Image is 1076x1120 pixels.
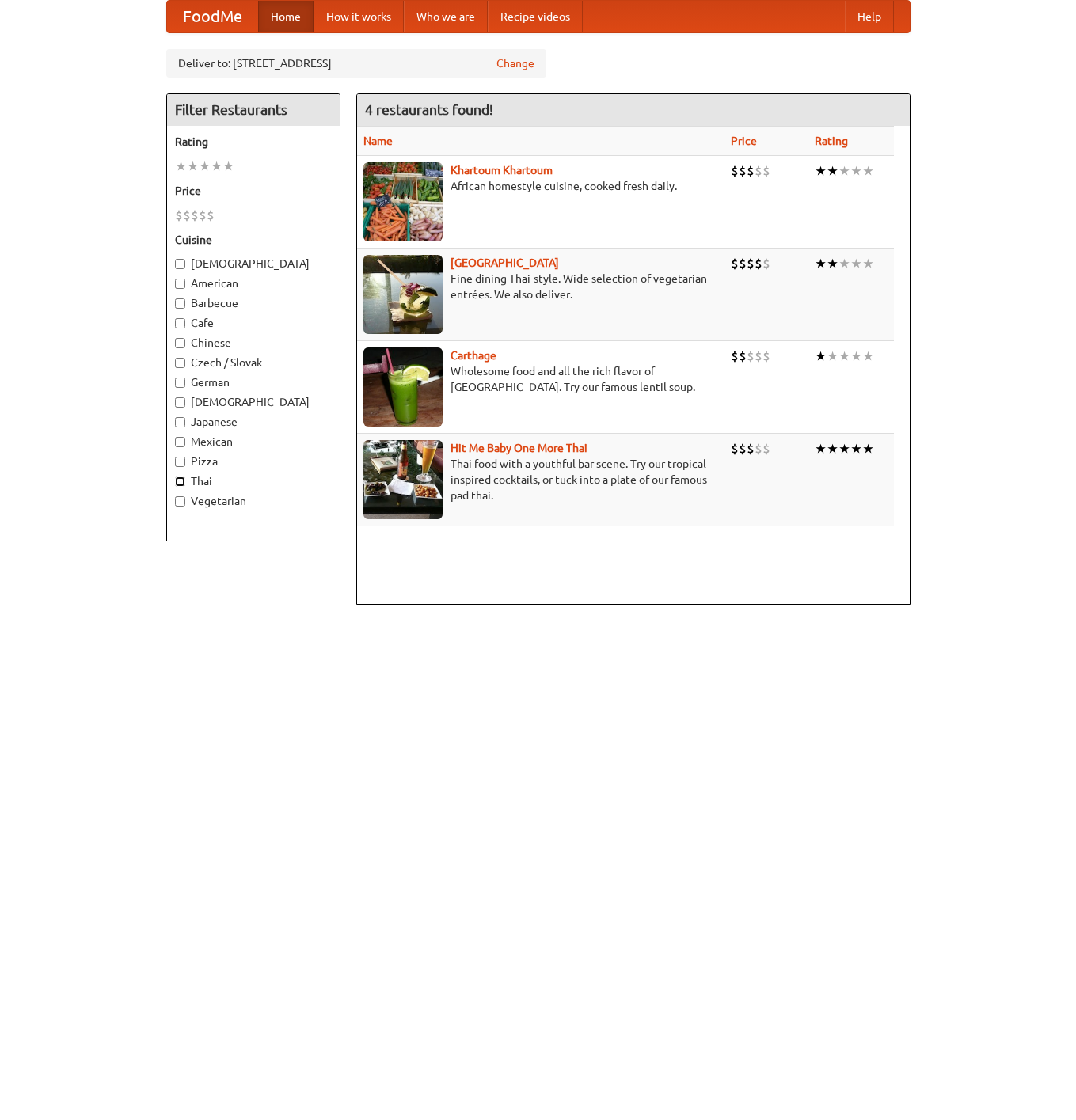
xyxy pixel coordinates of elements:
[175,256,332,271] label: [DEMOGRAPHIC_DATA]
[762,440,770,457] li: $
[731,162,739,180] li: $
[827,440,838,457] li: ★
[167,1,258,32] a: FoodMe
[731,440,739,457] li: $
[314,1,404,32] a: How it works
[838,347,850,365] li: ★
[363,135,393,147] a: Name
[451,256,559,269] a: [GEOGRAPHIC_DATA]
[175,473,332,489] label: Thai
[222,158,234,175] li: ★
[731,347,739,365] li: $
[815,135,848,147] a: Rating
[755,347,762,365] li: $
[187,158,199,175] li: ★
[258,1,314,32] a: Home
[175,232,332,248] h5: Cuisine
[207,207,215,224] li: $
[175,476,185,487] input: Thai
[175,417,185,427] input: Japanese
[850,162,862,180] li: ★
[731,135,757,147] a: Price
[175,295,332,311] label: Barbecue
[175,338,185,348] input: Chinese
[488,1,583,32] a: Recipe videos
[739,162,747,180] li: $
[755,440,762,457] li: $
[175,134,332,150] h5: Rating
[815,162,827,180] li: ★
[739,440,747,457] li: $
[175,496,185,507] input: Vegetarian
[496,55,534,71] a: Change
[862,440,874,457] li: ★
[762,255,770,272] li: $
[175,374,332,390] label: German
[838,162,850,180] li: ★
[175,183,332,199] h5: Price
[755,255,762,272] li: $
[365,102,493,117] ng-pluralize: 4 restaurants found!
[175,158,187,175] li: ★
[762,347,770,365] li: $
[815,255,827,272] li: ★
[175,335,332,351] label: Chinese
[862,347,874,365] li: ★
[175,454,332,469] label: Pizza
[175,279,185,289] input: American
[363,162,443,241] img: khartoum.jpg
[731,255,739,272] li: $
[175,493,332,509] label: Vegetarian
[739,255,747,272] li: $
[815,440,827,457] li: ★
[363,363,718,395] p: Wholesome food and all the rich flavor of [GEOGRAPHIC_DATA]. Try our famous lentil soup.
[451,164,553,177] a: Khartoum Khartoum
[175,298,185,309] input: Barbecue
[451,442,587,454] a: Hit Me Baby One More Thai
[827,255,838,272] li: ★
[363,347,443,427] img: carthage.jpg
[175,355,332,370] label: Czech / Slovak
[166,49,546,78] div: Deliver to: [STREET_ADDRESS]
[191,207,199,224] li: $
[827,347,838,365] li: ★
[175,457,185,467] input: Pizza
[175,358,185,368] input: Czech / Slovak
[850,255,862,272] li: ★
[175,318,185,328] input: Cafe
[175,394,332,410] label: [DEMOGRAPHIC_DATA]
[175,378,185,388] input: German
[739,347,747,365] li: $
[199,158,211,175] li: ★
[363,456,718,503] p: Thai food with a youthful bar scene. Try our tropical inspired cocktails, or tuck into a plate of...
[175,207,183,224] li: $
[850,440,862,457] li: ★
[755,162,762,180] li: $
[183,207,191,224] li: $
[211,158,222,175] li: ★
[747,347,755,365] li: $
[747,440,755,457] li: $
[838,255,850,272] li: ★
[404,1,488,32] a: Who we are
[175,437,185,447] input: Mexican
[862,255,874,272] li: ★
[363,271,718,302] p: Fine dining Thai-style. Wide selection of vegetarian entrées. We also deliver.
[175,414,332,430] label: Japanese
[862,162,874,180] li: ★
[167,94,340,126] h4: Filter Restaurants
[175,434,332,450] label: Mexican
[850,347,862,365] li: ★
[199,207,207,224] li: $
[451,349,496,362] a: Carthage
[175,259,185,269] input: [DEMOGRAPHIC_DATA]
[363,255,443,334] img: satay.jpg
[175,315,332,331] label: Cafe
[838,440,850,457] li: ★
[845,1,894,32] a: Help
[762,162,770,180] li: $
